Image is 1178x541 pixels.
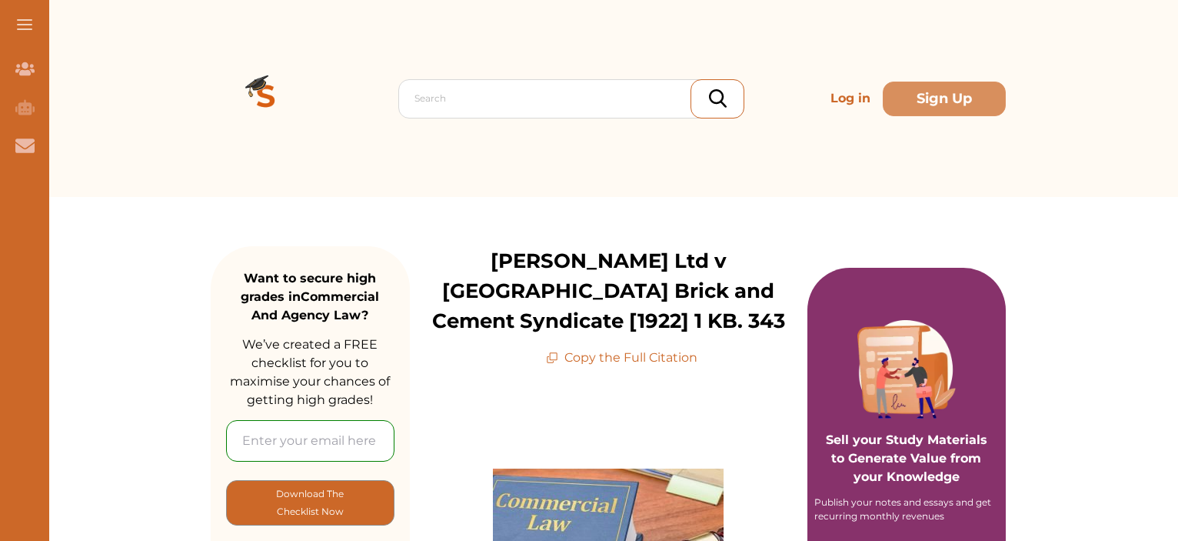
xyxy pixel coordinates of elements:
strong: Want to secure high grades in Commercial And Agency Law ? [241,271,379,322]
p: [PERSON_NAME] Ltd v [GEOGRAPHIC_DATA] Brick and Cement Syndicate [1922] 1 KB. 343 [410,246,807,336]
p: Log in [824,83,877,114]
img: search_icon [709,89,727,108]
p: Download The Checklist Now [258,485,363,521]
input: Enter your email here [226,420,394,462]
img: Purple card image [857,320,956,419]
p: Sell your Study Materials to Generate Value from your Knowledge [823,388,991,486]
p: Copy the Full Citation [546,349,697,367]
button: [object Object] [226,480,394,526]
iframe: HelpCrunch [809,472,1163,526]
img: Logo [211,43,321,154]
button: Sign Up [883,82,1006,116]
span: We’ve created a FREE checklist for you to maximise your chances of getting high grades! [230,337,390,407]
